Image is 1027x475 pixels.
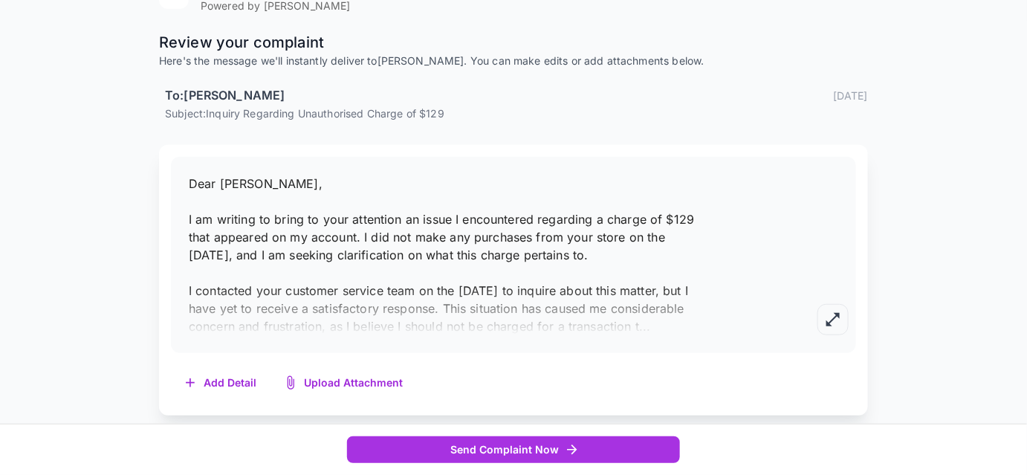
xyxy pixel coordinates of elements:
button: Send Complaint Now [347,436,680,464]
p: Here's the message we'll instantly deliver to [PERSON_NAME] . You can make edits or add attachmen... [159,54,868,68]
span: ... [639,319,650,334]
h6: To: [PERSON_NAME] [165,86,285,106]
button: Upload Attachment [271,368,418,398]
p: Review your complaint [159,31,868,54]
button: Add Detail [171,368,271,398]
p: [DATE] [833,88,868,103]
p: Subject: Inquiry Regarding Unauthorised Charge of $129 [165,106,868,121]
span: Dear [PERSON_NAME], I am writing to bring to your attention an issue I encountered regarding a ch... [189,176,694,334]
